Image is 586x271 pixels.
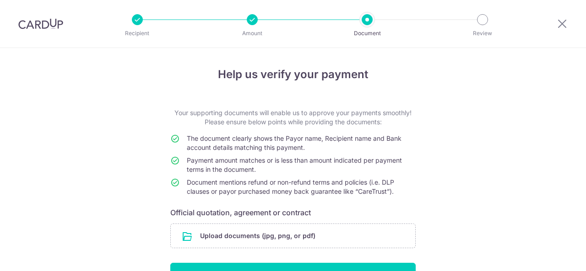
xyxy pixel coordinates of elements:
[187,178,394,195] span: Document mentions refund or non-refund terms and policies (i.e. DLP clauses or payor purchased mo...
[170,223,416,248] div: Upload documents (jpg, png, or pdf)
[187,134,402,151] span: The document clearly shows the Payor name, Recipient name and Bank account details matching this ...
[333,29,401,38] p: Document
[18,18,63,29] img: CardUp
[170,207,416,218] h6: Official quotation, agreement or contract
[170,66,416,83] h4: Help us verify your payment
[170,108,416,127] p: Your supporting documents will enable us to approve your payments smoothly! Please ensure below p...
[187,156,402,173] span: Payment amount matches or is less than amount indicated per payment terms in the document.
[218,29,286,38] p: Amount
[103,29,171,38] p: Recipient
[449,29,516,38] p: Review
[527,244,577,266] iframe: Opens a widget where you can find more information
